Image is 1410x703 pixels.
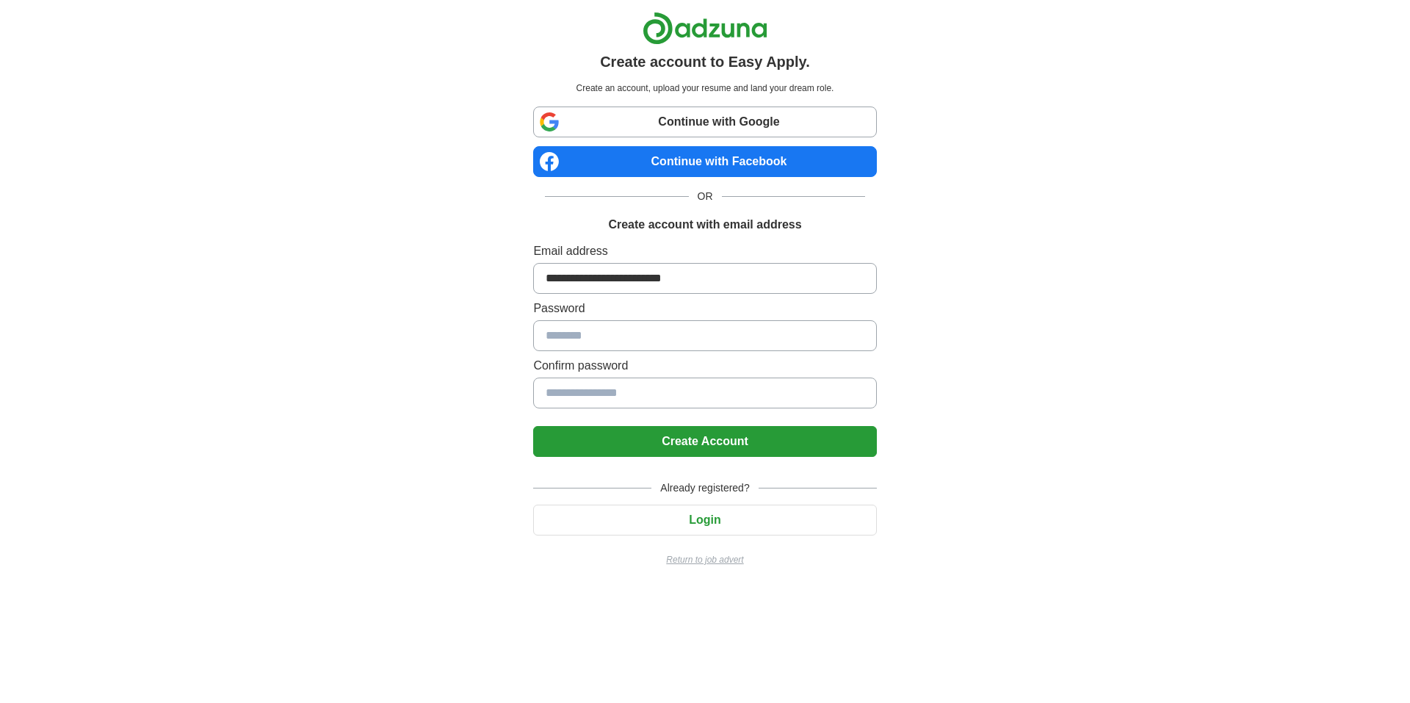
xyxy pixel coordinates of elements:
button: Login [533,505,876,536]
p: Create an account, upload your resume and land your dream role. [536,82,873,95]
label: Password [533,300,876,317]
a: Continue with Facebook [533,146,876,177]
h1: Create account with email address [608,216,801,234]
img: Adzuna logo [643,12,767,45]
button: Create Account [533,426,876,457]
span: OR [689,189,722,204]
a: Return to job advert [533,553,876,566]
a: Login [533,513,876,526]
label: Confirm password [533,357,876,375]
label: Email address [533,242,876,260]
h1: Create account to Easy Apply. [600,51,810,73]
span: Already registered? [651,480,758,496]
a: Continue with Google [533,107,876,137]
